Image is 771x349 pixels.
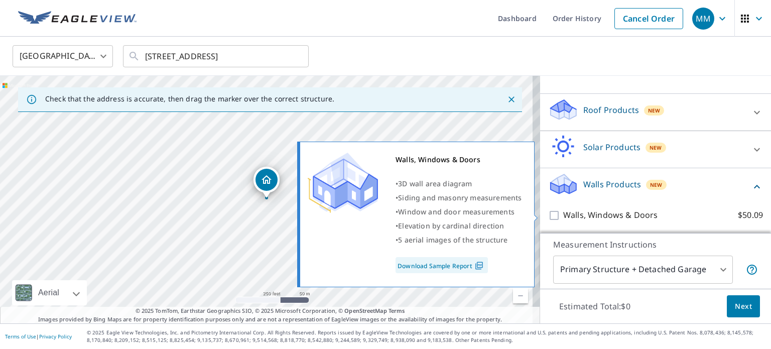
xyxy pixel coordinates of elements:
p: $50.09 [738,209,763,221]
a: Privacy Policy [39,333,72,340]
span: 3D wall area diagram [398,179,472,188]
p: © 2025 Eagle View Technologies, Inc. and Pictometry International Corp. All Rights Reserved. Repo... [87,329,766,344]
div: • [396,177,522,191]
img: Premium [308,153,378,213]
a: OpenStreetMap [344,307,387,314]
div: Solar ProductsNew [548,135,763,164]
p: Solar Products [583,141,640,153]
span: © 2025 TomTom, Earthstar Geographics SIO, © 2025 Microsoft Corporation, © [136,307,405,315]
button: Close [505,93,518,106]
div: • [396,205,522,219]
p: Walls Products [583,178,641,190]
a: Terms [389,307,405,314]
div: [GEOGRAPHIC_DATA] [13,42,113,70]
p: Roof Products [583,104,639,116]
p: Walls, Windows & Doors [563,209,658,221]
img: Pdf Icon [472,261,486,270]
div: • [396,233,522,247]
div: Aerial [12,280,87,305]
div: Primary Structure + Detached Garage [553,256,733,284]
a: Cancel Order [614,8,683,29]
p: | [5,333,72,339]
p: Estimated Total: $0 [551,295,638,317]
span: 5 aerial images of the structure [398,235,507,245]
p: Check that the address is accurate, then drag the marker over the correct structure. [45,94,334,103]
div: Walls ProductsNew [548,172,763,201]
div: Dropped pin, building 1, Residential property, 2618 W Galena St Milwaukee, WI 53205 [253,167,280,198]
input: Search by address or latitude-longitude [145,42,288,70]
button: Next [727,295,760,318]
div: • [396,219,522,233]
div: MM [692,8,714,30]
span: New [650,181,663,189]
a: Terms of Use [5,333,36,340]
span: Your report will include the primary structure and a detached garage if one exists. [746,264,758,276]
span: Next [735,300,752,313]
div: Roof ProductsNew [548,98,763,127]
div: Aerial [35,280,62,305]
p: Measurement Instructions [553,239,758,251]
div: Walls, Windows & Doors [396,153,522,167]
a: Current Level 17, Zoom Out [513,288,528,303]
span: Siding and masonry measurements [398,193,522,202]
div: • [396,191,522,205]
img: EV Logo [18,11,137,26]
span: New [650,144,662,152]
span: New [648,106,661,114]
span: Elevation by cardinal direction [398,221,504,230]
a: Download Sample Report [396,257,488,273]
span: Window and door measurements [398,207,515,216]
